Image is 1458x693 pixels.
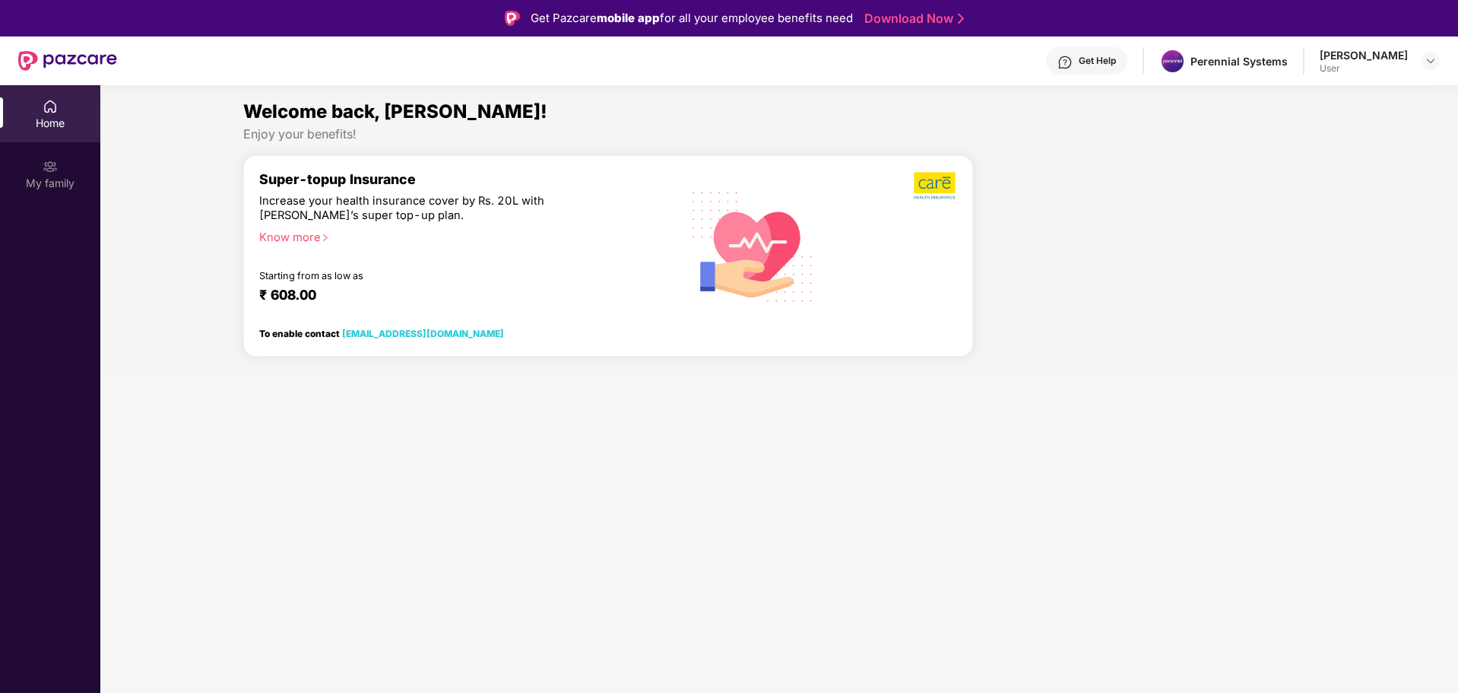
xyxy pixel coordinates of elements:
[259,171,667,187] div: Super-topup Insurance
[958,11,964,27] img: Stroke
[1162,50,1184,72] img: whatsapp%20image%202023-09-04%20at%2015.36.01.jpeg
[864,11,959,27] a: Download Now
[505,11,520,26] img: Logo
[243,126,1316,142] div: Enjoy your benefits!
[342,328,504,339] a: [EMAIL_ADDRESS][DOMAIN_NAME]
[243,100,547,122] span: Welcome back, [PERSON_NAME]!
[1320,62,1408,75] div: User
[43,99,58,114] img: svg+xml;base64,PHN2ZyBpZD0iSG9tZSIgeG1sbnM9Imh0dHA6Ly93d3cudzMub3JnLzIwMDAvc3ZnIiB3aWR0aD0iMjAiIG...
[259,287,651,305] div: ₹ 608.00
[597,11,660,25] strong: mobile app
[259,270,602,281] div: Starting from as low as
[259,230,658,241] div: Know more
[1425,55,1437,67] img: svg+xml;base64,PHN2ZyBpZD0iRHJvcGRvd24tMzJ4MzIiIHhtbG5zPSJodHRwOi8vd3d3LnczLm9yZy8yMDAwL3N2ZyIgd2...
[1190,54,1288,68] div: Perennial Systems
[18,51,117,71] img: New Pazcare Logo
[1079,55,1116,67] div: Get Help
[43,159,58,174] img: svg+xml;base64,PHN2ZyB3aWR0aD0iMjAiIGhlaWdodD0iMjAiIHZpZXdCb3g9IjAgMCAyMCAyMCIgZmlsbD0ibm9uZSIgeG...
[680,172,826,319] img: svg+xml;base64,PHN2ZyB4bWxucz0iaHR0cDovL3d3dy53My5vcmcvMjAwMC9zdmciIHhtbG5zOnhsaW5rPSJodHRwOi8vd3...
[914,171,957,200] img: b5dec4f62d2307b9de63beb79f102df3.png
[1320,48,1408,62] div: [PERSON_NAME]
[1057,55,1073,70] img: svg+xml;base64,PHN2ZyBpZD0iSGVscC0zMngzMiIgeG1sbnM9Imh0dHA6Ly93d3cudzMub3JnLzIwMDAvc3ZnIiB3aWR0aD...
[259,194,601,224] div: Increase your health insurance cover by Rs. 20L with [PERSON_NAME]’s super top-up plan.
[321,234,329,242] span: right
[259,328,504,339] div: To enable contact
[531,9,853,27] div: Get Pazcare for all your employee benefits need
